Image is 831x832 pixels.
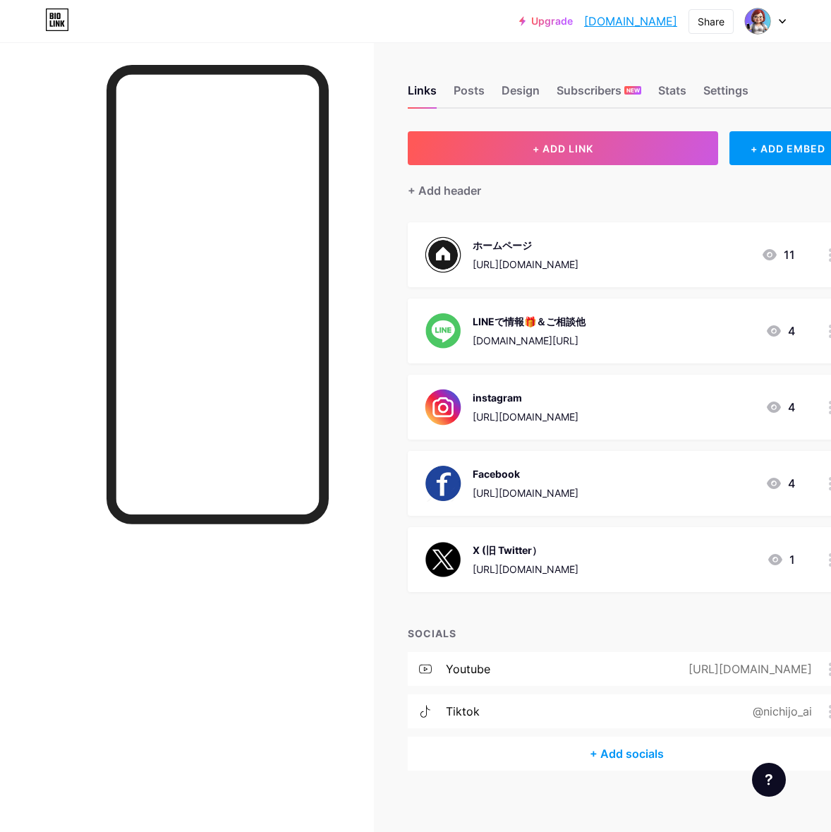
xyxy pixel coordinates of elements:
div: Links [408,82,437,107]
a: [DOMAIN_NAME] [584,13,677,30]
div: LINEで情報🎁＆ご相談他 [473,314,586,329]
div: Design [502,82,540,107]
img: Facebook [425,465,461,502]
span: NEW [626,86,640,95]
div: youtube [446,661,490,677]
div: 11 [761,246,795,263]
div: Settings [703,82,748,107]
img: instagram [425,389,461,426]
img: X (旧 Twitter） [425,541,461,578]
a: Upgrade [519,16,573,27]
div: tiktok [446,703,480,720]
div: 4 [765,399,795,416]
div: + Add header [408,182,481,199]
div: Subscribers [557,82,641,107]
div: X (旧 Twitter） [473,543,578,557]
img: nichijoai [744,8,771,35]
img: ホームページ [425,236,461,273]
img: LINEで情報🎁＆ご相談他 [425,313,461,349]
div: 4 [765,475,795,492]
div: Stats [658,82,686,107]
span: + ADD LINK [533,143,593,155]
div: ホームページ [473,238,578,253]
div: 1 [767,551,795,568]
div: 4 [765,322,795,339]
div: Posts [454,82,485,107]
div: Facebook [473,466,578,481]
button: + ADD LINK [408,131,718,165]
div: instagram [473,390,578,405]
div: [URL][DOMAIN_NAME] [666,661,829,677]
div: Share [698,14,724,29]
div: @nichijo_ai [730,703,829,720]
div: [DOMAIN_NAME][URL] [473,333,586,348]
div: [URL][DOMAIN_NAME] [473,257,578,272]
div: [URL][DOMAIN_NAME] [473,486,578,500]
div: [URL][DOMAIN_NAME] [473,562,578,577]
div: [URL][DOMAIN_NAME] [473,409,578,424]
